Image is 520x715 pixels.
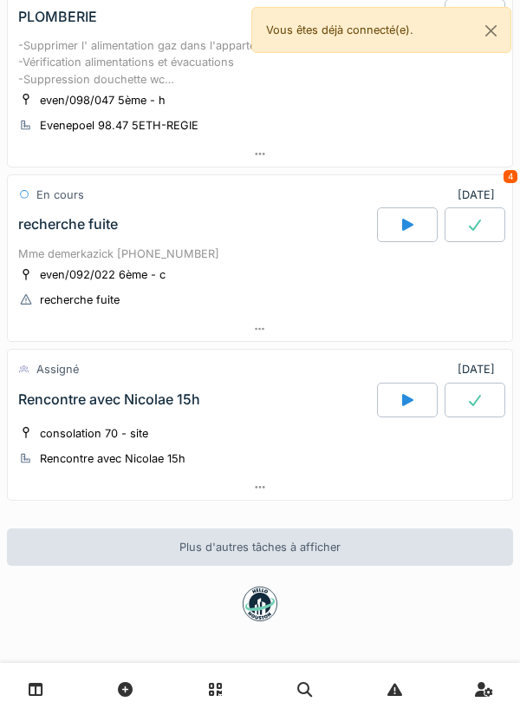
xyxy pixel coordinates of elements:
[40,117,198,134] div: Evenepoel 98.47 5ETH-REGIE
[471,8,510,54] button: Close
[40,425,148,442] div: consolation 70 - site
[243,587,277,621] img: badge-BVDL4wpA.svg
[458,361,502,377] div: [DATE]
[40,450,185,467] div: Rencontre avec Nicolae 15h
[18,9,97,25] div: PLOMBERIE
[504,170,517,183] div: 4
[40,292,120,308] div: recherche fuite
[458,187,502,203] div: [DATE]
[18,37,502,88] div: -Supprimer l' alimentation gaz dans l'appartement -Vérification alimentations et évacuations -Sup...
[40,266,166,283] div: even/092/022 6ème - c
[36,187,84,203] div: En cours
[18,216,118,233] div: recherche fuite
[18,246,502,262] div: Mme demerkazick [PHONE_NUMBER]
[36,361,79,377] div: Assigné
[7,528,513,566] div: Plus d'autres tâches à afficher
[18,391,200,408] div: Rencontre avec Nicolae 15h
[251,7,511,53] div: Vous êtes déjà connecté(e).
[40,92,166,108] div: even/098/047 5ème - h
